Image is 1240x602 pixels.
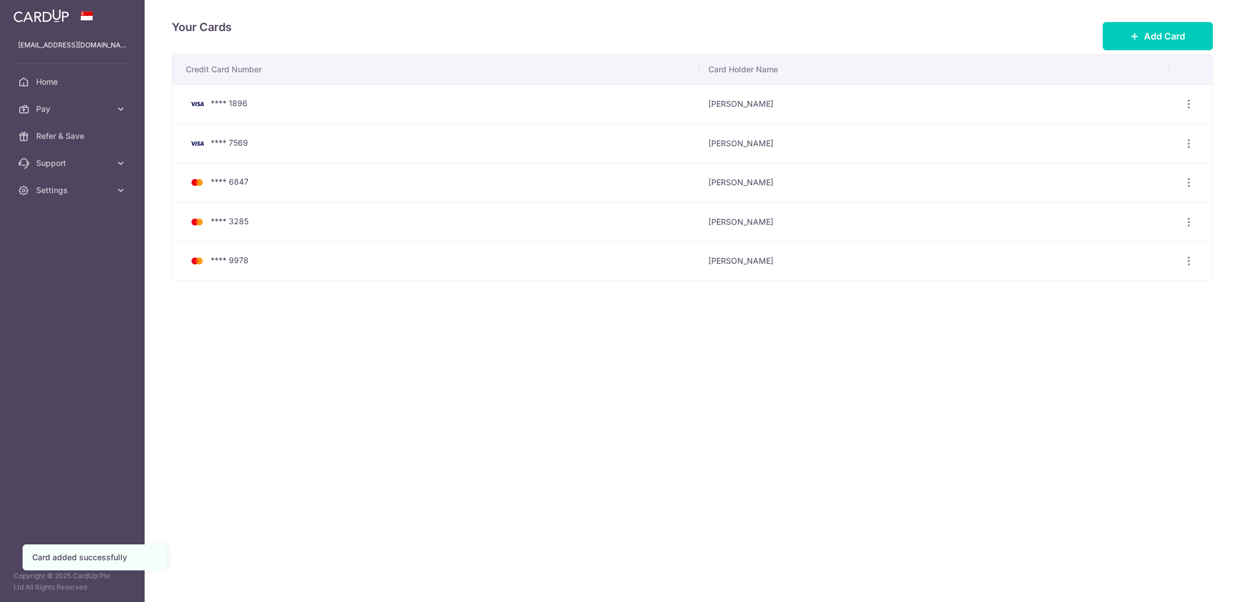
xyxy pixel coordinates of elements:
td: [PERSON_NAME] [699,202,1169,242]
img: Bank Card [186,254,208,268]
span: Pay [36,103,111,115]
span: Add Card [1144,29,1185,43]
iframe: Opens a widget where you can find more information [1168,568,1229,596]
h4: Your Cards [172,18,232,36]
img: Bank Card [186,137,208,150]
td: [PERSON_NAME] [699,84,1169,124]
img: Bank Card [186,97,208,111]
span: Settings [36,185,111,196]
span: Refer & Save [36,130,111,142]
img: Bank Card [186,176,208,189]
div: Card added successfully [32,552,158,563]
th: Card Holder Name [699,55,1169,84]
td: [PERSON_NAME] [699,163,1169,202]
span: Home [36,76,111,88]
img: CardUp [14,9,69,23]
img: Bank Card [186,215,208,229]
td: [PERSON_NAME] [699,241,1169,281]
span: Support [36,158,111,169]
td: [PERSON_NAME] [699,124,1169,163]
button: Add Card [1103,22,1213,50]
th: Credit Card Number [172,55,699,84]
p: [EMAIL_ADDRESS][DOMAIN_NAME] [18,40,127,51]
